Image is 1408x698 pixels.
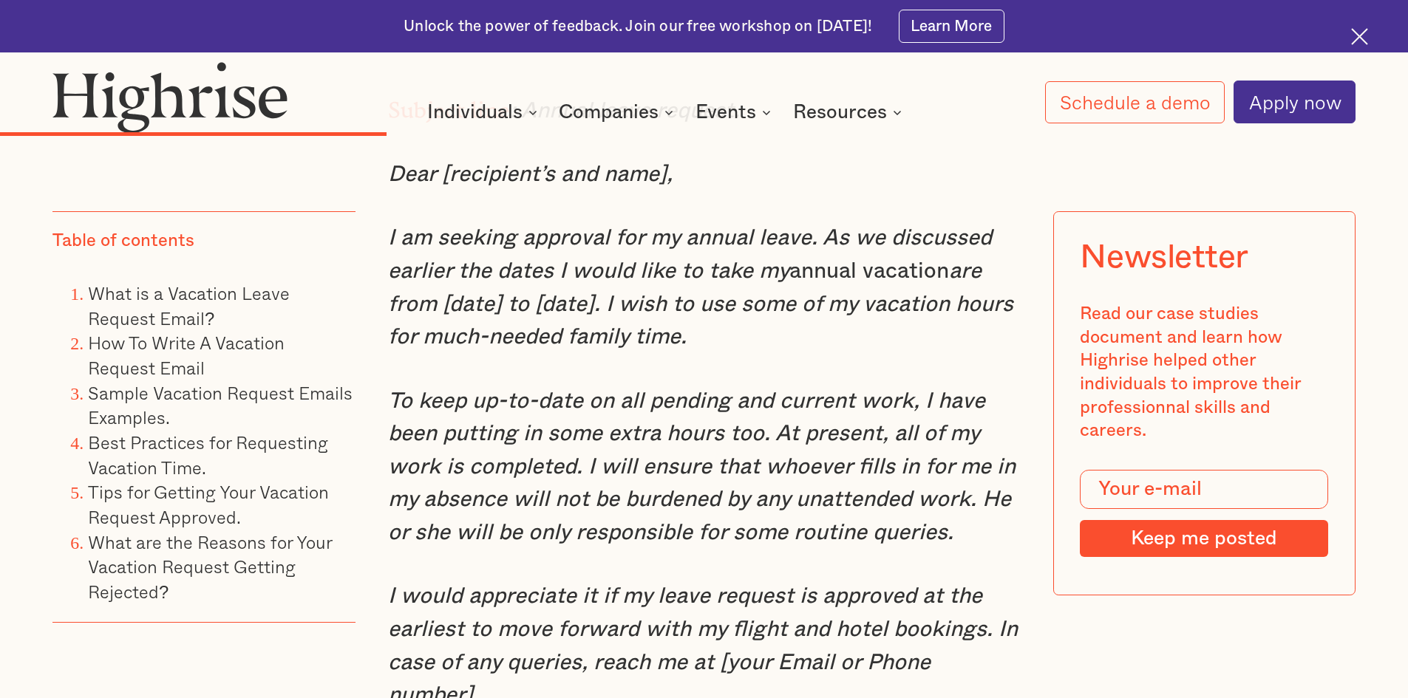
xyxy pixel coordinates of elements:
[88,428,328,481] a: Best Practices for Requesting Vacation Time.
[559,103,659,121] div: Companies
[1080,520,1328,557] input: Keep me posted
[88,279,290,332] a: What is a Vacation Leave Request Email?
[388,390,1016,544] em: To keep up-to-date on all pending and current work, I have been putting in some extra hours too. ...
[427,103,523,121] div: Individuals
[1234,81,1356,123] a: Apply now
[388,260,1013,348] em: are from [date] to [date]. I wish to use some of my vacation hours for much-needed family time.
[88,379,353,431] a: Sample Vacation Request Emails Examples.
[388,163,673,185] em: Dear [recipient’s and name],
[793,103,906,121] div: Resources
[696,103,775,121] div: Events
[52,61,288,132] img: Highrise logo
[1080,303,1328,443] div: Read our case studies document and learn how Highrise helped other individuals to improve their p...
[1080,470,1328,510] input: Your e-mail
[404,16,872,37] div: Unlock the power of feedback. Join our free workshop on [DATE]!
[88,527,332,604] a: What are the Reasons for Your Vacation Request Getting Rejected?
[1351,28,1368,45] img: Cross icon
[427,103,542,121] div: Individuals
[52,230,194,253] div: Table of contents
[1045,81,1225,123] a: Schedule a demo
[793,103,887,121] div: Resources
[899,10,1004,43] a: Learn More
[1080,238,1248,276] div: Newsletter
[559,103,678,121] div: Companies
[1080,470,1328,557] form: Modal Form
[696,103,756,121] div: Events
[388,227,992,282] em: I am seeking approval for my annual leave. As we discussed earlier the dates I would like to take my
[388,222,1021,354] p: annual vacation
[88,478,329,530] a: Tips for Getting Your Vacation Request Approved.
[88,329,285,381] a: How To Write A Vacation Request Email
